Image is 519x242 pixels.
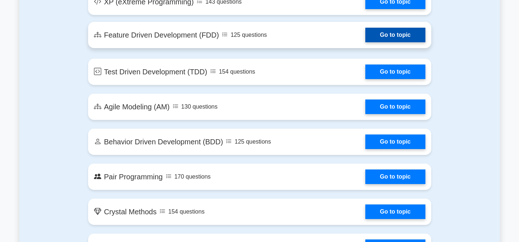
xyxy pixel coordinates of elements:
[365,65,425,79] a: Go to topic
[365,28,425,42] a: Go to topic
[365,134,425,149] a: Go to topic
[365,169,425,184] a: Go to topic
[365,204,425,219] a: Go to topic
[365,99,425,114] a: Go to topic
